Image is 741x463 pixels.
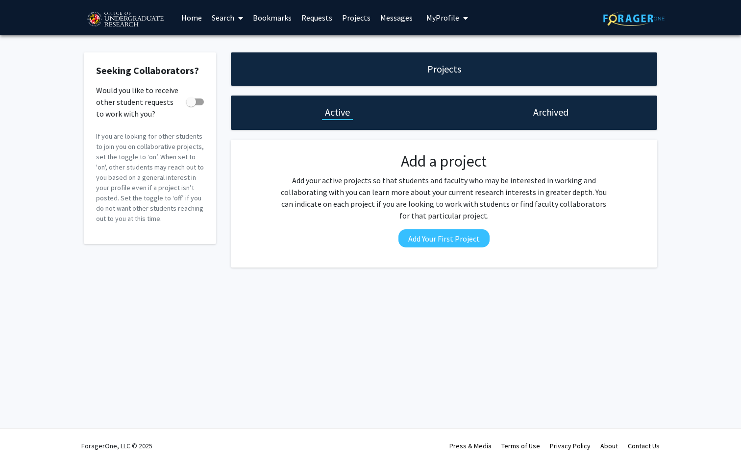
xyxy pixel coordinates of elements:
iframe: Chat [7,419,42,456]
span: My Profile [426,13,459,23]
a: Press & Media [449,441,492,450]
img: ForagerOne Logo [603,11,665,26]
a: Messages [375,0,418,35]
a: Privacy Policy [550,441,591,450]
a: Requests [296,0,337,35]
h1: Active [325,105,350,119]
p: If you are looking for other students to join you on collaborative projects, set the toggle to ‘o... [96,131,204,224]
a: Projects [337,0,375,35]
h2: Seeking Collaborators? [96,65,204,76]
a: Terms of Use [501,441,540,450]
h1: Archived [533,105,568,119]
a: Search [207,0,248,35]
a: Home [176,0,207,35]
a: Contact Us [628,441,660,450]
div: ForagerOne, LLC © 2025 [81,429,152,463]
h1: Projects [427,62,461,76]
button: Add Your First Project [398,229,490,247]
a: Bookmarks [248,0,296,35]
span: Would you like to receive other student requests to work with you? [96,84,182,120]
img: University of Maryland Logo [84,7,167,32]
p: Add your active projects so that students and faculty who may be interested in working and collab... [278,174,610,221]
h2: Add a project [278,152,610,171]
a: About [600,441,618,450]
